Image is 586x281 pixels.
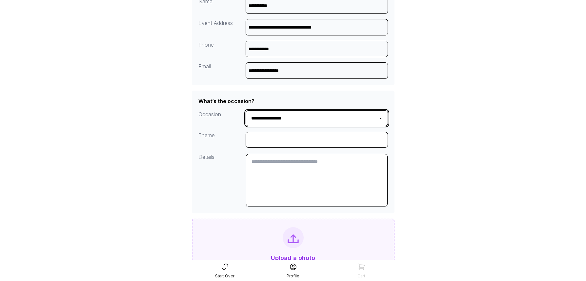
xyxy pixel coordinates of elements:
div: What’s the occasion? [198,97,254,105]
h2: Upload a photo [271,253,315,263]
div: Phone [198,41,246,57]
div: Cart [357,273,365,279]
div: Event Address [198,19,246,35]
div: Profile [287,273,299,279]
div: Theme [198,131,246,148]
div: Occasion [198,110,246,126]
div: Email [198,62,246,79]
div: Details [198,153,246,207]
div: Start Over [215,273,234,279]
